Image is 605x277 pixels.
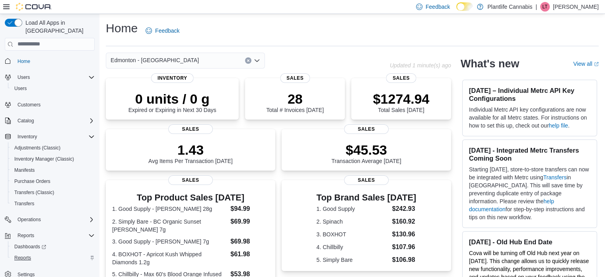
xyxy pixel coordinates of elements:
[317,205,389,213] dt: 1. Good Supply
[14,156,74,162] span: Inventory Manager (Classic)
[148,142,233,164] div: Avg Items Per Transaction [DATE]
[331,142,401,164] div: Transaction Average [DATE]
[392,230,416,239] dd: $130.96
[245,57,251,64] button: Clear input
[266,91,323,107] p: 28
[14,167,35,173] span: Manifests
[11,84,95,93] span: Users
[111,55,199,65] span: Edmonton - [GEOGRAPHIC_DATA]
[254,57,260,64] button: Open list of options
[155,27,179,35] span: Feedback
[14,57,33,66] a: Home
[18,74,30,81] span: Users
[11,84,30,93] a: Users
[469,238,590,246] h3: [DATE] - Old Hub End Date
[280,73,310,83] span: Sales
[14,100,95,110] span: Customers
[8,241,98,252] a: Dashboards
[18,134,37,140] span: Inventory
[11,253,95,263] span: Reports
[392,255,416,265] dd: $106.98
[168,175,213,185] span: Sales
[151,73,194,83] span: Inventory
[14,56,95,66] span: Home
[392,242,416,252] dd: $107.96
[487,2,532,12] p: Plantlife Cannabis
[168,124,213,134] span: Sales
[11,199,37,208] a: Transfers
[373,91,430,107] p: $1274.94
[8,187,98,198] button: Transfers (Classic)
[594,62,599,67] svg: External link
[14,116,95,126] span: Catalog
[112,218,227,234] dt: 2. Simply Bare - BC Organic Sunset [PERSON_NAME] 7g
[392,204,416,214] dd: $242.93
[11,188,57,197] a: Transfers (Classic)
[373,91,430,113] div: Total Sales [DATE]
[11,242,49,251] a: Dashboards
[344,175,389,185] span: Sales
[14,215,95,224] span: Operations
[142,23,183,39] a: Feedback
[8,83,98,94] button: Users
[461,57,519,70] h2: What's new
[22,19,95,35] span: Load All Apps in [GEOGRAPHIC_DATA]
[14,73,95,82] span: Users
[128,91,216,113] div: Expired or Expiring in Next 30 Days
[543,174,567,181] a: Transfers
[8,153,98,165] button: Inventory Manager (Classic)
[549,122,568,129] a: help file
[2,99,98,110] button: Customers
[18,102,41,108] span: Customers
[11,143,95,153] span: Adjustments (Classic)
[542,2,547,12] span: LT
[14,132,95,141] span: Inventory
[2,214,98,225] button: Operations
[317,218,389,226] dt: 2. Spinach
[112,193,269,202] h3: Top Product Sales [DATE]
[106,20,138,36] h1: Home
[230,237,268,246] dd: $69.98
[2,115,98,126] button: Catalog
[266,91,323,113] div: Total # Invoices [DATE]
[128,91,216,107] p: 0 units / 0 g
[331,142,401,158] p: $45.53
[112,238,227,246] dt: 3. Good Supply - [PERSON_NAME] 7g
[230,217,268,226] dd: $69.99
[2,55,98,67] button: Home
[14,231,37,240] button: Reports
[8,165,98,176] button: Manifests
[18,232,34,239] span: Reports
[540,2,550,12] div: Logan Tisdel
[392,217,416,226] dd: $160.92
[456,2,473,11] input: Dark Mode
[2,131,98,142] button: Inventory
[317,256,389,264] dt: 5. Simply Bare
[14,255,31,261] span: Reports
[14,145,60,151] span: Adjustments (Classic)
[469,106,590,130] p: Individual Metrc API key configurations are now available for all Metrc states. For instructions ...
[317,193,416,202] h3: Top Brand Sales [DATE]
[11,188,95,197] span: Transfers (Classic)
[14,231,95,240] span: Reports
[11,242,95,251] span: Dashboards
[11,253,34,263] a: Reports
[553,2,599,12] p: [PERSON_NAME]
[18,216,41,223] span: Operations
[11,199,95,208] span: Transfers
[11,143,64,153] a: Adjustments (Classic)
[14,116,37,126] button: Catalog
[8,142,98,153] button: Adjustments (Classic)
[14,132,40,141] button: Inventory
[14,244,46,250] span: Dashboards
[112,205,227,213] dt: 1. Good Supply - [PERSON_NAME] 28g
[230,204,268,214] dd: $94.99
[2,72,98,83] button: Users
[2,230,98,241] button: Reports
[148,142,233,158] p: 1.43
[469,146,590,162] h3: [DATE] - Integrated Metrc Transfers Coming Soon
[535,2,537,12] p: |
[390,62,451,69] p: Updated 1 minute(s) ago
[14,215,44,224] button: Operations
